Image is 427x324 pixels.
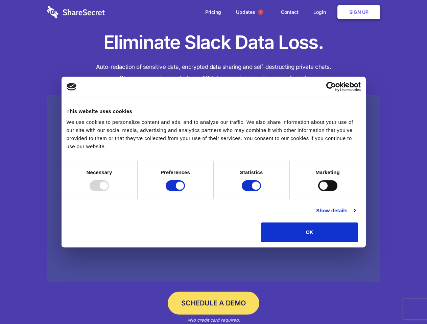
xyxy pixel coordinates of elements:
a: Usercentrics Cookiebot - opens in a new window [302,82,361,92]
div: This website uses cookies [67,107,361,115]
span: 1 [258,9,263,15]
button: OK [261,222,358,242]
a: Contact [274,2,305,23]
h4: Auto-redaction of sensitive data, encrypted data sharing and self-destructing private chats. Shar... [47,61,380,84]
strong: Preferences [161,169,190,175]
em: *No credit card required. [187,317,240,323]
a: Show details [316,207,355,215]
img: logo [67,83,77,90]
strong: Necessary [87,169,112,175]
a: Sign Up [337,5,380,19]
a: Wistia video thumbnail [47,95,380,282]
a: Pricing [198,2,228,23]
h1: Eliminate Slack Data Loss. [47,30,380,55]
img: logo-wordmark-white-trans-d4663122ce5f474addd5e946df7df03e33cb6a1c49d2221995e7729f52c070b2.svg [47,6,105,19]
div: We use cookies to personalize content and ads, and to analyze our traffic. We also share informat... [67,118,361,151]
strong: Statistics [240,169,263,175]
a: Login [307,2,336,23]
strong: Marketing [315,169,340,175]
a: Schedule a Demo [168,292,259,315]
